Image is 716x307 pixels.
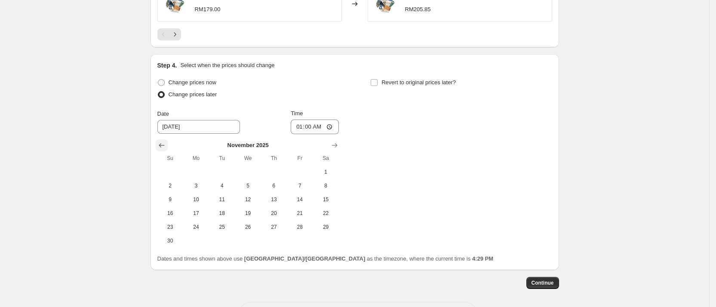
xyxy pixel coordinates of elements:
[157,28,181,40] nav: Pagination
[235,193,261,206] button: Wednesday November 12 2025
[209,151,235,165] th: Tuesday
[264,182,283,189] span: 6
[261,151,287,165] th: Thursday
[290,182,309,189] span: 7
[313,220,338,234] button: Saturday November 29 2025
[161,182,180,189] span: 2
[329,139,341,151] button: Show next month, December 2025
[212,224,231,230] span: 25
[157,234,183,248] button: Sunday November 30 2025
[187,210,206,217] span: 17
[161,210,180,217] span: 16
[187,182,206,189] span: 3
[235,206,261,220] button: Wednesday November 19 2025
[290,196,309,203] span: 14
[290,224,309,230] span: 28
[212,210,231,217] span: 18
[187,224,206,230] span: 24
[313,179,338,193] button: Saturday November 8 2025
[287,179,313,193] button: Friday November 7 2025
[238,182,257,189] span: 5
[261,193,287,206] button: Thursday November 13 2025
[235,179,261,193] button: Wednesday November 5 2025
[169,28,181,40] button: Next
[169,79,216,86] span: Change prices now
[183,206,209,220] button: Monday November 17 2025
[264,224,283,230] span: 27
[183,151,209,165] th: Monday
[316,224,335,230] span: 29
[157,179,183,193] button: Sunday November 2 2025
[156,139,168,151] button: Show previous month, October 2025
[157,206,183,220] button: Sunday November 16 2025
[238,196,257,203] span: 12
[212,182,231,189] span: 4
[238,224,257,230] span: 26
[313,165,338,179] button: Saturday November 1 2025
[195,5,221,14] div: RM179.00
[264,155,283,162] span: Th
[209,206,235,220] button: Tuesday November 18 2025
[187,155,206,162] span: Mo
[313,193,338,206] button: Saturday November 15 2025
[157,220,183,234] button: Sunday November 23 2025
[238,155,257,162] span: We
[209,220,235,234] button: Tuesday November 25 2025
[261,179,287,193] button: Thursday November 6 2025
[316,155,335,162] span: Sa
[316,210,335,217] span: 22
[161,224,180,230] span: 23
[238,210,257,217] span: 19
[287,151,313,165] th: Friday
[183,220,209,234] button: Monday November 24 2025
[209,193,235,206] button: Tuesday November 11 2025
[157,151,183,165] th: Sunday
[313,151,338,165] th: Saturday
[183,179,209,193] button: Monday November 3 2025
[264,196,283,203] span: 13
[472,255,493,262] b: 4:29 PM
[287,220,313,234] button: Friday November 28 2025
[169,91,217,98] span: Change prices later
[261,220,287,234] button: Thursday November 27 2025
[316,182,335,189] span: 8
[180,61,274,70] p: Select when the prices should change
[291,120,339,134] input: 12:00
[291,110,303,117] span: Time
[244,255,365,262] b: [GEOGRAPHIC_DATA]/[GEOGRAPHIC_DATA]
[212,155,231,162] span: Tu
[157,193,183,206] button: Sunday November 9 2025
[405,5,431,14] div: RM205.85
[532,279,554,286] span: Continue
[157,120,240,134] input: 10/7/2025
[161,237,180,244] span: 30
[157,61,177,70] h2: Step 4.
[187,196,206,203] span: 10
[287,193,313,206] button: Friday November 14 2025
[313,206,338,220] button: Saturday November 22 2025
[235,220,261,234] button: Wednesday November 26 2025
[161,155,180,162] span: Su
[264,210,283,217] span: 20
[212,196,231,203] span: 11
[157,111,169,117] span: Date
[183,193,209,206] button: Monday November 10 2025
[290,155,309,162] span: Fr
[287,206,313,220] button: Friday November 21 2025
[381,79,456,86] span: Revert to original prices later?
[209,179,235,193] button: Tuesday November 4 2025
[235,151,261,165] th: Wednesday
[290,210,309,217] span: 21
[161,196,180,203] span: 9
[316,196,335,203] span: 15
[526,277,559,289] button: Continue
[157,255,494,262] span: Dates and times shown above use as the timezone, where the current time is
[316,169,335,175] span: 1
[261,206,287,220] button: Thursday November 20 2025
